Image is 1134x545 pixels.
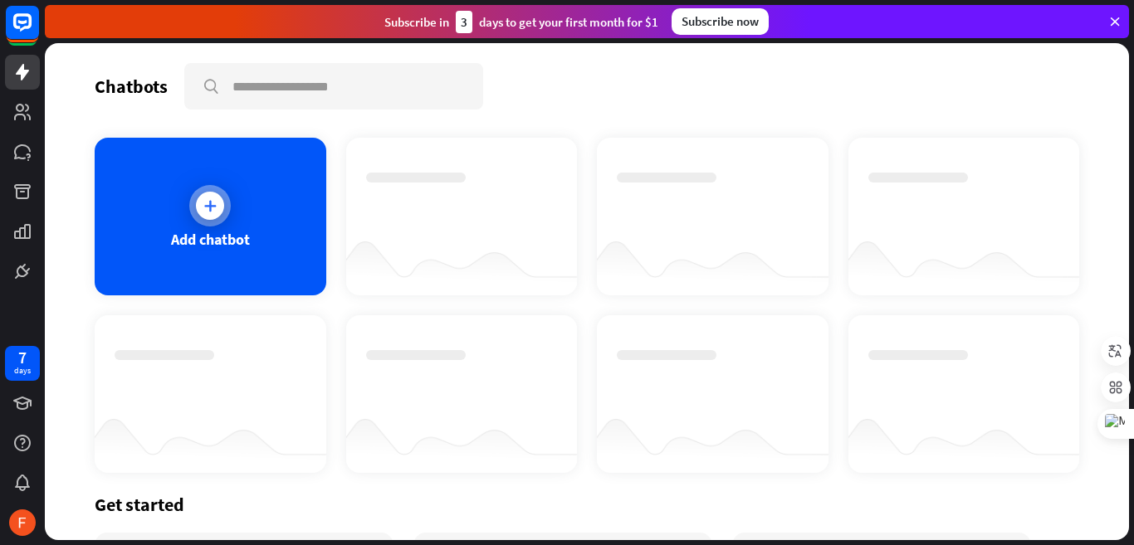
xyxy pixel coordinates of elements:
[95,75,168,98] div: Chatbots
[171,230,250,249] div: Add chatbot
[5,346,40,381] a: 7 days
[13,7,63,56] button: Open LiveChat chat widget
[14,365,31,377] div: days
[18,350,27,365] div: 7
[95,493,1079,516] div: Get started
[384,11,658,33] div: Subscribe in days to get your first month for $1
[456,11,472,33] div: 3
[672,8,769,35] div: Subscribe now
